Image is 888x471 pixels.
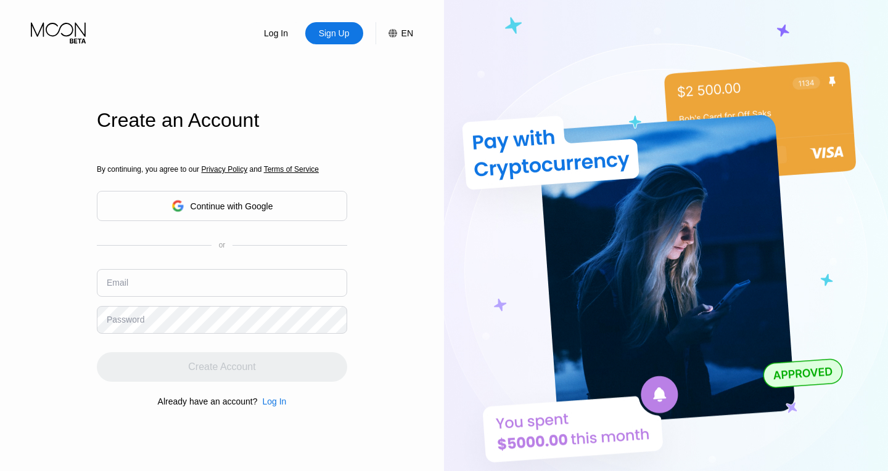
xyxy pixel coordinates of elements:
[97,109,347,132] div: Create an Account
[201,165,247,174] span: Privacy Policy
[263,27,289,39] div: Log In
[305,22,363,44] div: Sign Up
[318,27,351,39] div: Sign Up
[264,165,319,174] span: Terms of Service
[262,397,286,406] div: Log In
[97,191,347,221] div: Continue with Google
[97,165,347,174] div: By continuing, you agree to our
[107,278,128,288] div: Email
[191,201,273,211] div: Continue with Google
[219,241,226,249] div: or
[247,22,305,44] div: Log In
[257,397,286,406] div: Log In
[158,397,258,406] div: Already have an account?
[376,22,413,44] div: EN
[247,165,264,174] span: and
[401,28,413,38] div: EN
[107,315,144,324] div: Password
